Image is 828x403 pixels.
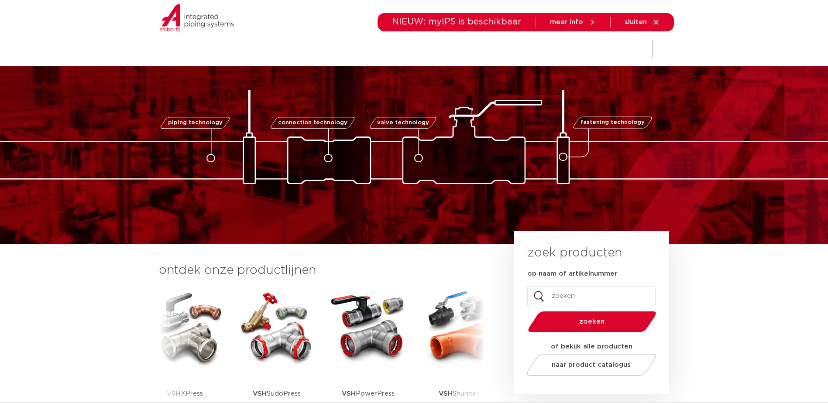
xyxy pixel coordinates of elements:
[550,18,596,26] a: meer info
[581,120,645,126] span: fastening technology
[552,362,631,368] span: naar product catalogus
[296,32,331,66] a: producten
[557,32,588,66] a: over ons
[550,19,583,25] span: meer info
[625,19,647,25] span: sluiten
[625,18,660,26] a: sluiten
[349,32,377,66] a: markten
[512,32,540,66] a: services
[550,318,634,325] span: zoeken
[253,390,267,397] strong: VSH
[394,32,440,66] a: toepassingen
[527,270,617,278] label: op naam of artikelnummer
[278,120,347,126] span: connection technology
[167,390,181,397] strong: VSH
[527,244,622,262] h3: zoek producten
[527,286,656,306] input: zoeken
[439,390,453,397] strong: VSH
[159,262,484,279] h3: ontdek onze productlijnen
[457,32,495,66] a: downloads
[551,343,632,350] strong: of bekijk alle producten
[377,120,429,126] span: valve technology
[392,17,522,26] span: NIEUW: myIPS is beschikbaar
[524,311,660,333] button: zoeken
[342,390,356,397] strong: VSH
[296,32,588,66] nav: Menu
[168,120,223,126] span: piping technology
[524,354,658,376] a: naar product catalogus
